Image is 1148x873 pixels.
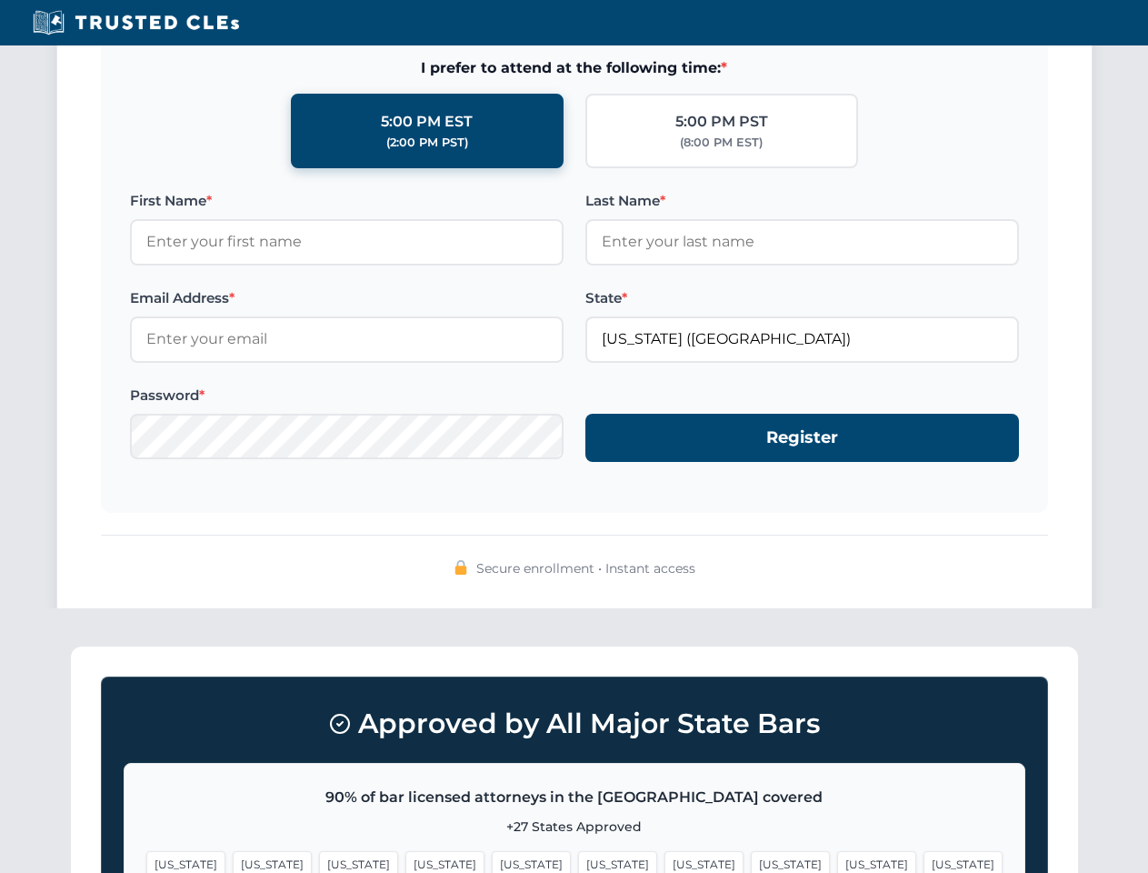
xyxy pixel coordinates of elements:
[130,219,564,265] input: Enter your first name
[680,134,763,152] div: (8:00 PM EST)
[146,817,1003,837] p: +27 States Approved
[585,414,1019,462] button: Register
[130,287,564,309] label: Email Address
[585,190,1019,212] label: Last Name
[130,56,1019,80] span: I prefer to attend at the following time:
[386,134,468,152] div: (2:00 PM PST)
[130,385,564,406] label: Password
[27,9,245,36] img: Trusted CLEs
[381,110,473,134] div: 5:00 PM EST
[585,219,1019,265] input: Enter your last name
[124,699,1025,748] h3: Approved by All Major State Bars
[476,558,695,578] span: Secure enrollment • Instant access
[130,316,564,362] input: Enter your email
[585,287,1019,309] label: State
[454,560,468,575] img: 🔒
[146,786,1003,809] p: 90% of bar licensed attorneys in the [GEOGRAPHIC_DATA] covered
[585,316,1019,362] input: Florida (FL)
[130,190,564,212] label: First Name
[675,110,768,134] div: 5:00 PM PST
